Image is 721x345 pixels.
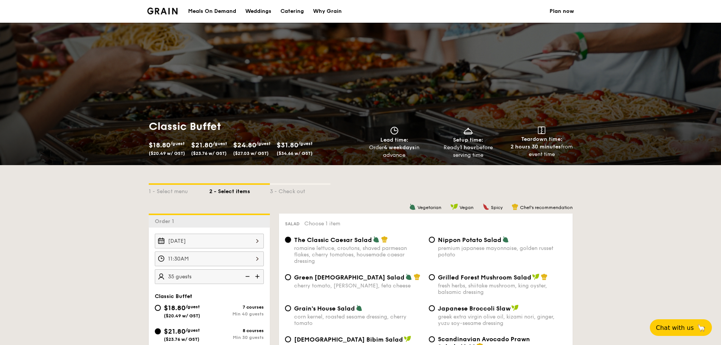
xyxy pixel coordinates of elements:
input: The Classic Caesar Saladromaine lettuce, croutons, shaved parmesan flakes, cherry tomatoes, house... [285,237,291,243]
input: [DEMOGRAPHIC_DATA] Bibim Saladfive-spice tofu, shiitake mushroom, korean beansprout, spinach [285,336,291,342]
span: Spicy [491,205,503,210]
span: Nippon Potato Salad [438,236,501,244]
span: Lead time: [380,137,408,143]
img: icon-teardown.65201eee.svg [538,126,545,134]
button: Chat with us🦙 [650,319,712,336]
span: 🦙 [697,323,706,332]
img: icon-vegetarian.fe4039eb.svg [502,236,509,243]
span: /guest [298,141,313,146]
input: Nippon Potato Saladpremium japanese mayonnaise, golden russet potato [429,237,435,243]
strong: 4 weekdays [384,144,415,151]
span: Green [DEMOGRAPHIC_DATA] Salad [294,274,405,281]
div: cherry tomato, [PERSON_NAME], feta cheese [294,283,423,289]
span: Classic Buffet [155,293,192,300]
img: icon-chef-hat.a58ddaea.svg [414,273,420,280]
span: ($20.49 w/ GST) [149,151,185,156]
span: /guest [256,141,271,146]
span: Vegan [459,205,473,210]
div: premium japanese mayonnaise, golden russet potato [438,245,567,258]
img: icon-vegan.f8ff3823.svg [450,203,458,210]
span: ($23.76 w/ GST) [164,337,199,342]
div: 1 - Select menu [149,185,209,195]
span: $24.80 [233,141,256,149]
input: Japanese Broccoli Slawgreek extra virgin olive oil, kizami nori, ginger, yuzu soy-sesame dressing [429,305,435,311]
span: Japanese Broccoli Slaw [438,305,511,312]
span: Grain's House Salad [294,305,355,312]
img: icon-spicy.37a8142b.svg [483,203,489,210]
input: $18.80/guest($20.49 w/ GST)7 coursesMin 40 guests [155,305,161,311]
div: greek extra virgin olive oil, kizami nori, ginger, yuzu soy-sesame dressing [438,314,567,326]
span: ($27.03 w/ GST) [233,151,269,156]
img: icon-chef-hat.a58ddaea.svg [381,236,388,243]
span: Chat with us [656,324,694,331]
span: ($23.76 w/ GST) [191,151,227,156]
span: $18.80 [164,304,185,312]
span: ($20.49 w/ GST) [164,313,200,318]
span: $21.80 [191,141,213,149]
span: The Classic Caesar Salad [294,236,372,244]
img: icon-reduce.1d2dbef1.svg [241,269,252,284]
span: Teardown time: [521,136,562,142]
span: Order 1 [155,218,177,225]
span: /guest [170,141,185,146]
div: fresh herbs, shiitake mushroom, king oyster, balsamic dressing [438,283,567,295]
span: Setup time: [453,137,483,143]
div: Ready before serving time [434,144,502,159]
img: icon-clock.2db775ea.svg [389,126,400,135]
img: icon-vegetarian.fe4039eb.svg [373,236,380,243]
span: [DEMOGRAPHIC_DATA] Bibim Salad [294,336,403,343]
input: Grain's House Saladcorn kernel, roasted sesame dressing, cherry tomato [285,305,291,311]
span: ($34.66 w/ GST) [277,151,313,156]
div: 2 - Select items [209,185,270,195]
input: $21.80/guest($23.76 w/ GST)8 coursesMin 30 guests [155,328,161,334]
span: $18.80 [149,141,170,149]
img: icon-vegan.f8ff3823.svg [511,304,519,311]
span: Chef's recommendation [520,205,573,210]
span: $21.80 [164,327,185,336]
img: icon-vegetarian.fe4039eb.svg [356,304,363,311]
input: Green [DEMOGRAPHIC_DATA] Saladcherry tomato, [PERSON_NAME], feta cheese [285,274,291,280]
div: 7 courses [209,304,264,310]
div: 3 - Check out [270,185,330,195]
span: Choose 1 item [304,220,340,227]
img: icon-add.58712e84.svg [252,269,264,284]
input: Event date [155,234,264,248]
span: $31.80 [277,141,298,149]
img: icon-vegan.f8ff3823.svg [532,273,540,280]
img: icon-vegetarian.fe4039eb.svg [405,273,412,280]
div: from event time [508,143,576,158]
strong: 1 hour [460,144,476,151]
div: 8 courses [209,328,264,333]
div: romaine lettuce, croutons, shaved parmesan flakes, cherry tomatoes, housemade caesar dressing [294,245,423,264]
span: Grilled Forest Mushroom Salad [438,274,531,281]
img: Grain [147,8,178,14]
strong: 2 hours 30 minutes [511,144,561,150]
a: Logotype [147,8,178,14]
input: Number of guests [155,269,264,284]
span: /guest [213,141,227,146]
div: Min 30 guests [209,335,264,340]
img: icon-vegan.f8ff3823.svg [404,336,411,342]
input: Event time [155,251,264,266]
span: /guest [185,328,200,333]
img: icon-chef-hat.a58ddaea.svg [541,273,548,280]
input: Scandinavian Avocado Prawn Salad+$1.00[PERSON_NAME], [PERSON_NAME], [PERSON_NAME], red onion [429,336,435,342]
span: Vegetarian [417,205,441,210]
span: Salad [285,221,300,226]
h1: Classic Buffet [149,120,358,133]
div: corn kernel, roasted sesame dressing, cherry tomato [294,314,423,326]
img: icon-chef-hat.a58ddaea.svg [512,203,519,210]
img: icon-dish.430c3a2e.svg [462,126,474,135]
input: Grilled Forest Mushroom Saladfresh herbs, shiitake mushroom, king oyster, balsamic dressing [429,274,435,280]
img: icon-vegetarian.fe4039eb.svg [409,203,416,210]
div: Order in advance [361,144,428,159]
div: Min 40 guests [209,311,264,317]
span: /guest [185,304,200,309]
